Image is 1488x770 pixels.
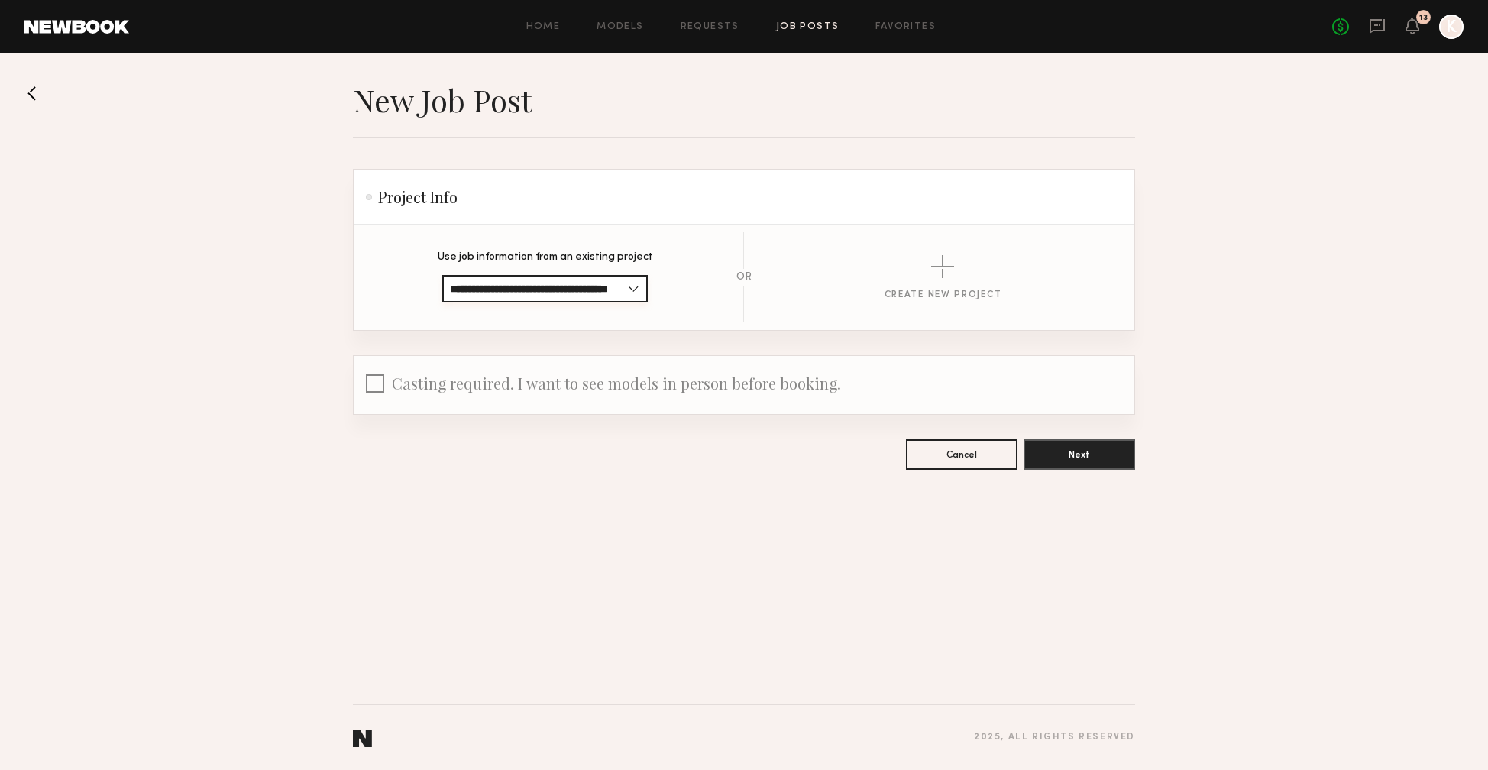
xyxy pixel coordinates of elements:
[366,188,458,206] h2: Project Info
[1024,439,1135,470] button: Next
[1419,14,1428,22] div: 13
[736,272,752,283] div: OR
[392,373,841,393] span: Casting required. I want to see models in person before booking.
[885,255,1002,300] button: Create New Project
[597,22,643,32] a: Models
[776,22,839,32] a: Job Posts
[875,22,936,32] a: Favorites
[353,81,532,119] h1: New Job Post
[974,733,1135,742] div: 2025 , all rights reserved
[906,439,1017,470] button: Cancel
[885,290,1002,300] div: Create New Project
[1439,15,1464,39] a: K
[438,252,653,263] p: Use job information from an existing project
[681,22,739,32] a: Requests
[526,22,561,32] a: Home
